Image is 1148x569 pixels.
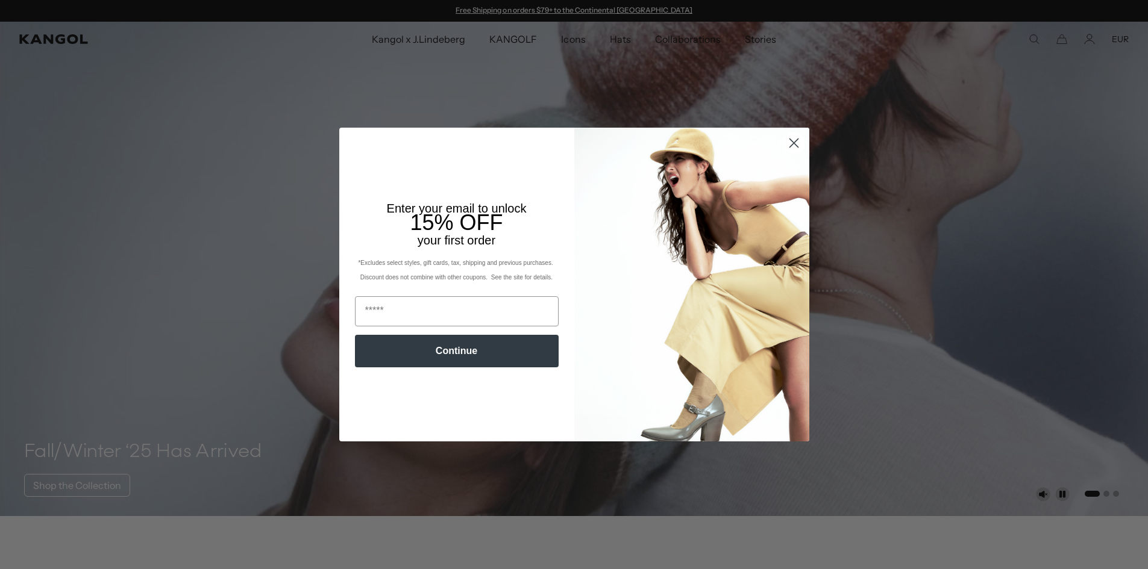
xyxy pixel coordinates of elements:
[410,210,503,235] span: 15% OFF
[387,202,527,215] span: Enter your email to unlock
[355,335,559,367] button: Continue
[355,296,559,326] input: Email
[783,132,805,154] button: Close dialog
[418,234,495,247] span: your first order
[574,128,809,441] img: 93be19ad-e773-4382-80b9-c9d740c9197f.jpeg
[358,260,554,281] span: *Excludes select styles, gift cards, tax, shipping and previous purchases. Discount does not comb...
